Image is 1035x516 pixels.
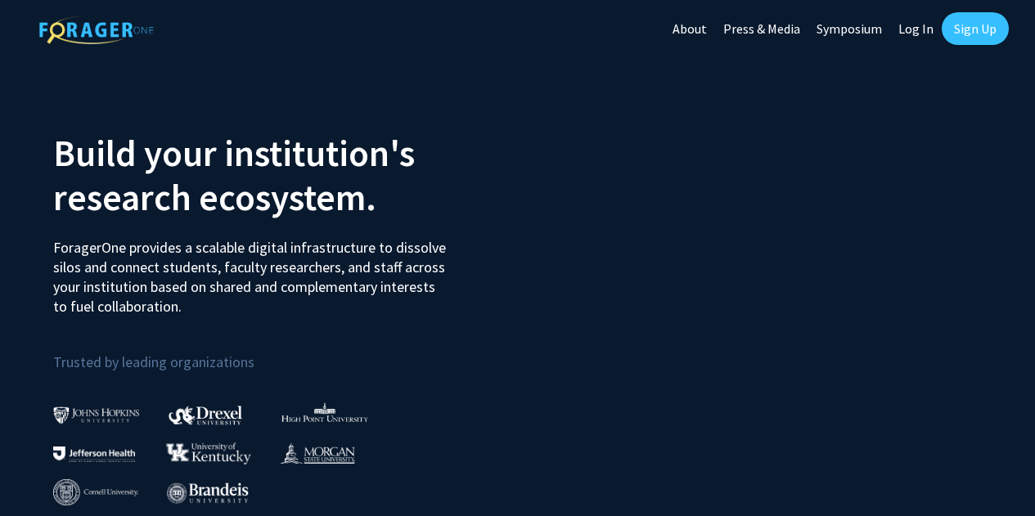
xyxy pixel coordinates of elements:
[39,16,154,44] img: ForagerOne Logo
[53,406,140,424] img: Johns Hopkins University
[942,12,1009,45] a: Sign Up
[169,406,242,424] img: Drexel University
[280,442,355,464] img: Morgan State University
[53,226,451,316] p: ForagerOne provides a scalable digital infrastructure to dissolve silos and connect students, fac...
[53,330,506,375] p: Trusted by leading organizations
[166,442,251,464] img: University of Kentucky
[53,131,506,219] h2: Build your institution's research ecosystem.
[167,482,249,503] img: Brandeis University
[281,402,368,422] img: High Point University
[53,479,138,506] img: Cornell University
[53,446,135,462] img: Thomas Jefferson University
